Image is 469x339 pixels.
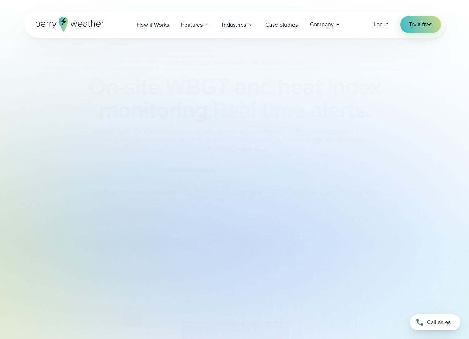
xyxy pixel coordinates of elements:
[373,20,389,28] span: Log in
[400,16,441,33] a: Try it free
[410,314,460,330] a: Call sales
[137,21,169,29] span: How it Works
[181,21,203,29] span: Features
[259,17,304,32] a: Case Studies
[310,20,334,29] span: Company
[130,17,175,32] a: How it Works
[409,20,432,29] span: Try it free
[222,21,246,29] span: Industries
[265,21,297,29] span: Case Studies
[427,318,451,327] span: Call sales
[373,20,389,29] a: Log in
